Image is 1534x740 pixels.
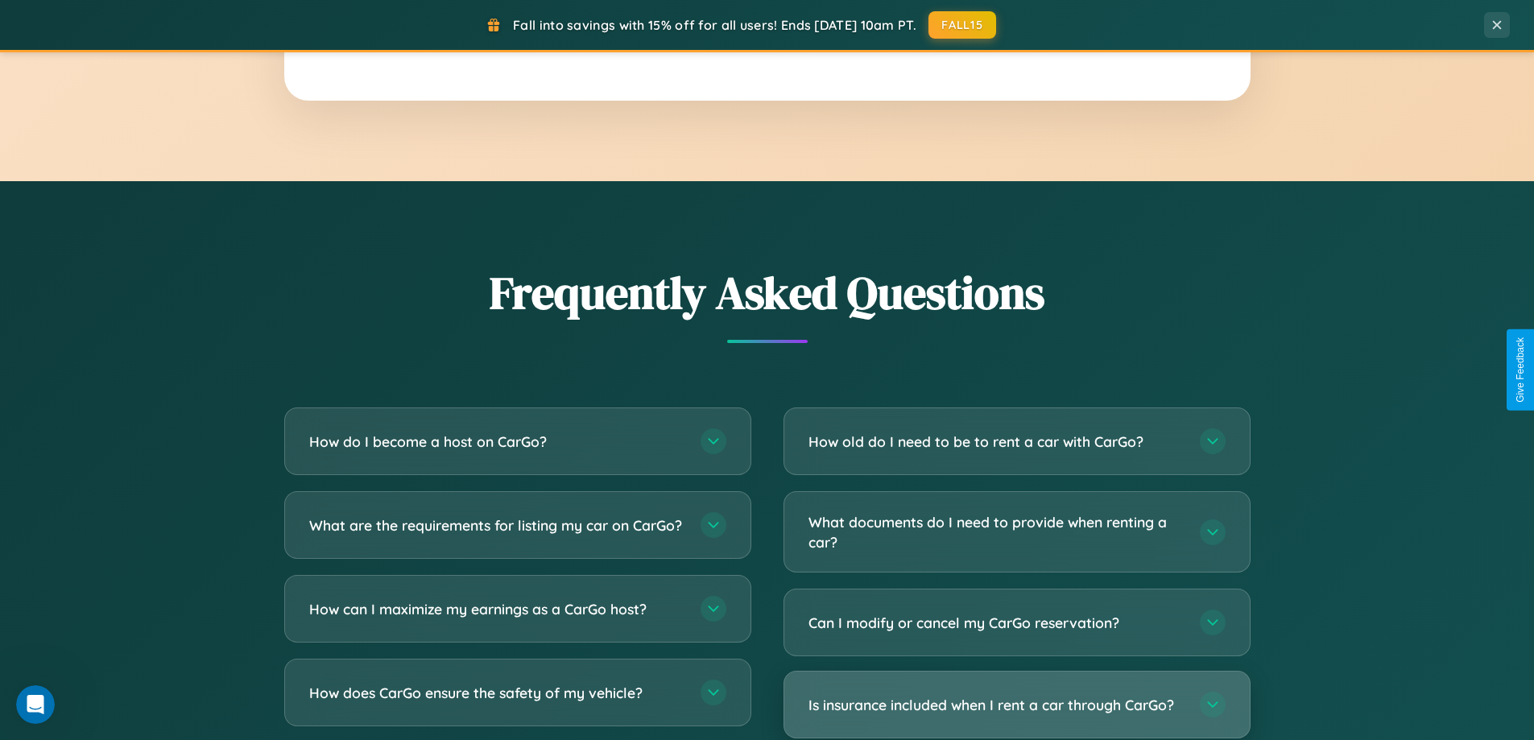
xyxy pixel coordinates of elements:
h3: How can I maximize my earnings as a CarGo host? [309,599,684,619]
iframe: Intercom live chat [16,685,55,724]
h2: Frequently Asked Questions [284,262,1251,324]
h3: How do I become a host on CarGo? [309,432,684,452]
h3: Is insurance included when I rent a car through CarGo? [808,695,1184,715]
h3: What documents do I need to provide when renting a car? [808,512,1184,552]
span: Fall into savings with 15% off for all users! Ends [DATE] 10am PT. [513,17,916,33]
div: Give Feedback [1515,337,1526,403]
h3: How old do I need to be to rent a car with CarGo? [808,432,1184,452]
h3: How does CarGo ensure the safety of my vehicle? [309,683,684,703]
h3: What are the requirements for listing my car on CarGo? [309,515,684,535]
h3: Can I modify or cancel my CarGo reservation? [808,613,1184,633]
button: FALL15 [928,11,996,39]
